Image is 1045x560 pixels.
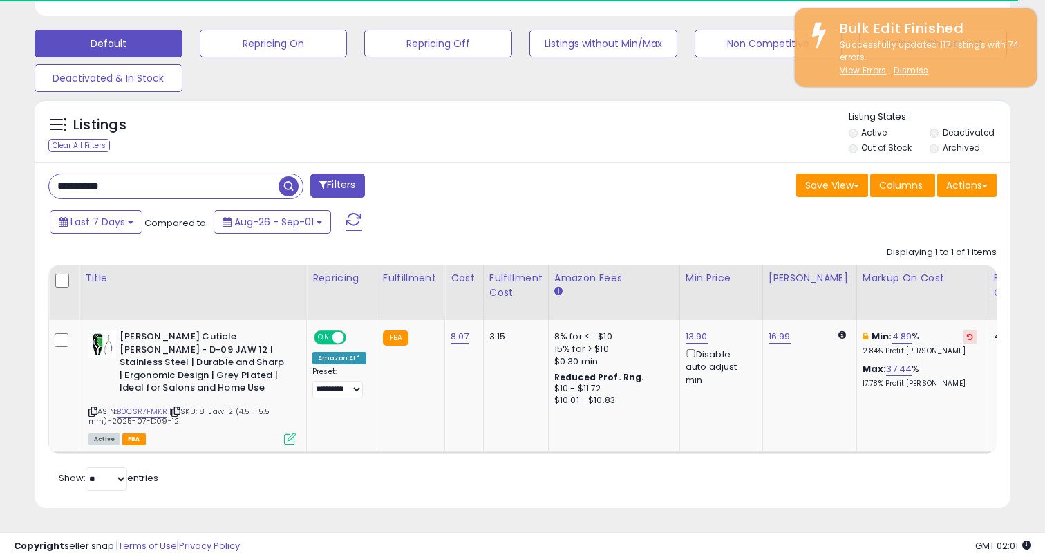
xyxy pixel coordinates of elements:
label: Archived [943,142,980,153]
label: Out of Stock [861,142,912,153]
a: 16.99 [769,330,791,344]
button: Actions [937,174,997,197]
a: View Errors [840,64,887,76]
div: Markup on Cost [863,271,982,286]
div: Displaying 1 to 1 of 1 items [887,246,997,259]
i: This overrides the store level min markup for this listing [863,332,868,341]
b: Max: [863,362,887,375]
button: Columns [870,174,935,197]
a: 13.90 [686,330,708,344]
p: 2.84% Profit [PERSON_NAME] [863,346,977,356]
button: Non Competitive [695,30,842,57]
a: Privacy Policy [179,539,240,552]
span: Aug-26 - Sep-01 [234,215,314,229]
b: Min: [872,330,892,343]
div: 44 [994,330,1037,343]
a: Terms of Use [118,539,177,552]
div: Fulfillable Quantity [994,271,1042,300]
small: Amazon Fees. [554,286,563,298]
div: Repricing [312,271,371,286]
span: ON [315,332,332,344]
div: Amazon Fees [554,271,674,286]
a: 4.89 [892,330,912,344]
span: Compared to: [144,216,208,230]
div: [PERSON_NAME] [769,271,851,286]
button: Repricing Off [364,30,512,57]
button: Deactivated & In Stock [35,64,182,92]
th: The percentage added to the cost of goods (COGS) that forms the calculator for Min & Max prices. [856,265,988,320]
p: Listing States: [849,111,1011,124]
u: Dismiss [894,64,928,76]
div: 15% for > $10 [554,343,669,355]
button: Repricing On [200,30,348,57]
i: Revert to store-level Min Markup [967,333,973,340]
b: Reduced Prof. Rng. [554,371,645,383]
b: [PERSON_NAME] Cuticle [PERSON_NAME] - D-09 JAW 12 | Stainless Steel | Durable and Sharp | Ergonom... [120,330,288,398]
button: Aug-26 - Sep-01 [214,210,331,234]
small: FBA [383,330,408,346]
div: Fulfillment [383,271,439,286]
div: seller snap | | [14,540,240,553]
div: Min Price [686,271,757,286]
h5: Listings [73,115,126,135]
div: $10.01 - $10.83 [554,395,669,407]
div: Cost [451,271,478,286]
button: Filters [310,174,364,198]
span: Last 7 Days [70,215,125,229]
strong: Copyright [14,539,64,552]
span: FBA [122,433,146,445]
div: 8% for <= $10 [554,330,669,343]
span: All listings currently available for purchase on Amazon [88,433,120,445]
div: Bulk Edit Finished [829,19,1026,39]
p: 17.78% Profit [PERSON_NAME] [863,379,977,389]
div: % [863,363,977,389]
a: 37.44 [886,362,912,376]
div: Title [85,271,301,286]
a: 8.07 [451,330,469,344]
span: Columns [879,178,923,192]
a: B0CSR7FMKR [117,406,167,418]
span: 2025-09-15 02:01 GMT [975,539,1031,552]
div: Successfully updated 117 listings with 74 errors. [829,39,1026,77]
div: Clear All Filters [48,139,110,152]
button: Listings without Min/Max [529,30,677,57]
button: Save View [796,174,868,197]
label: Deactivated [943,127,995,138]
span: Show: entries [59,472,158,485]
div: Fulfillment Cost [489,271,543,300]
div: 3.15 [489,330,538,343]
div: ASIN: [88,330,296,443]
div: Preset: [312,367,366,398]
div: % [863,330,977,356]
div: $0.30 min [554,355,669,368]
span: OFF [344,332,366,344]
div: Disable auto adjust min [686,346,752,386]
button: Last 7 Days [50,210,142,234]
span: | SKU: 8-Jaw 12 (4.5 - 5.5 mm)-2025-07-D09-12 [88,406,270,427]
div: Amazon AI * [312,352,366,364]
button: Default [35,30,182,57]
div: $10 - $11.72 [554,383,669,395]
img: 41-1jyXb0KL._SL40_.jpg [88,330,116,358]
label: Active [861,127,887,138]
